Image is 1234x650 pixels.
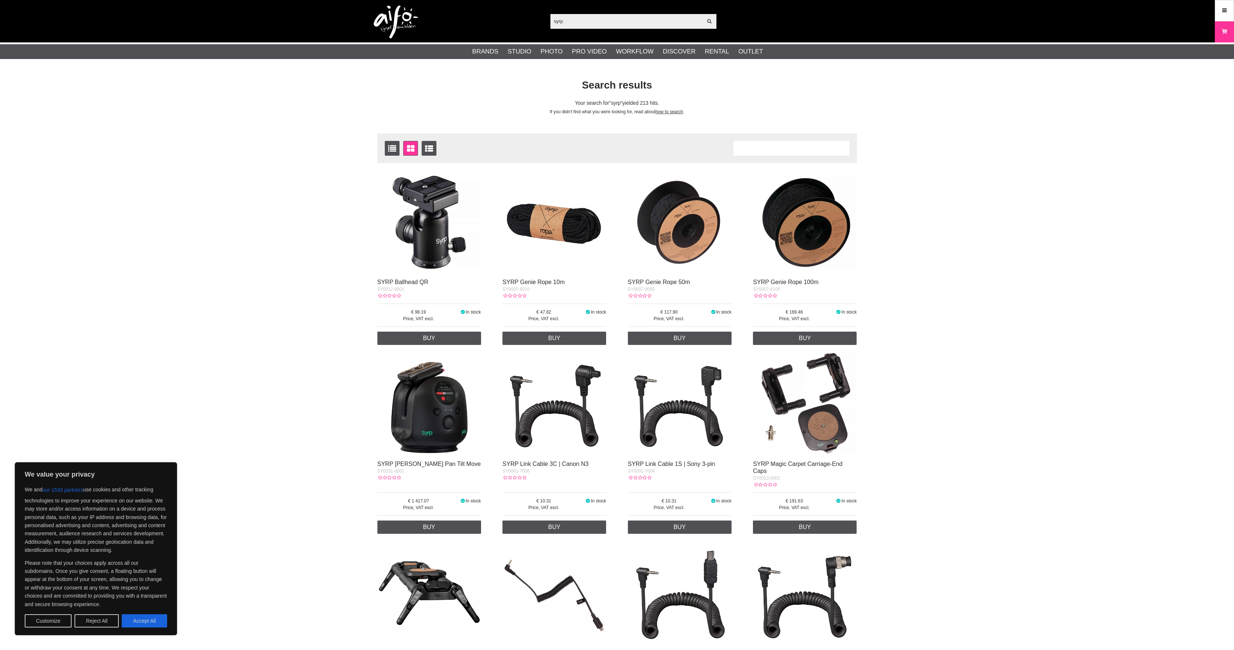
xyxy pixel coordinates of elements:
[502,315,585,322] span: Price, VAT excl.
[753,498,836,504] span: 191.63
[502,293,526,299] div: Customer rating: 0
[377,541,481,645] img: Syrp Slider Magic Carpet Kit S 60cm
[628,279,690,285] a: SYRP Genie Rope 50m
[25,483,167,554] p: We and use cookies and other tracking technologies to improve your experience on our website. We ...
[753,332,857,345] a: Buy
[716,310,731,315] span: In stock
[508,47,531,56] a: Studio
[422,141,436,156] a: Extended list
[377,287,404,292] span: SY0012-8001
[753,504,836,511] span: Price, VAT excl.
[377,521,481,534] a: Buy
[502,469,529,474] span: SY0001-7006
[753,279,819,285] a: SYRP Genie Rope 100m
[502,521,606,534] a: Buy
[836,310,841,315] i: In stock
[628,461,715,467] a: SYRP Link Cable 1S | Sony 3-pin
[753,293,777,299] div: Customer rating: 0
[663,47,696,56] a: Discover
[628,521,732,534] a: Buy
[575,100,659,106] span: Your search for yielded 213 hits.
[628,469,655,474] span: SY0001-7004
[841,310,857,315] span: In stock
[377,352,481,456] img: SYRP Genie II Pan Tilt Move
[628,287,655,292] span: SY0007-8050
[25,470,167,479] p: We value your privacy
[628,541,732,645] img: SYRP Link Cable 3N | Nikon MC-DC2
[377,474,401,481] div: Customer rating: 0
[841,498,857,504] span: In stock
[572,47,606,56] a: Pro Video
[377,309,460,315] span: 98.19
[616,47,654,56] a: Workflow
[585,498,591,504] i: In stock
[42,483,83,497] button: our 1533 partners
[502,309,585,315] span: 47.82
[502,332,606,345] a: Buy
[711,498,716,504] i: In stock
[15,462,177,635] div: We value your privacy
[502,541,606,645] img: SYRP Link Cable 3L | Olympus E-System
[628,170,732,274] img: SYRP Genie Rope 50m
[502,279,565,285] a: SYRP Genie Rope 10m
[628,309,711,315] span: 117.90
[75,614,119,627] button: Reject All
[377,332,481,345] a: Buy
[472,47,498,56] a: Brands
[683,109,684,114] span: .
[377,504,460,511] span: Price, VAT excl.
[377,498,460,504] span: 1 417.07
[716,498,731,504] span: In stock
[628,315,711,322] span: Price, VAT excl.
[502,352,606,456] img: SYRP Link Cable 3C | Canon N3
[502,287,529,292] span: SY0007-8010
[753,481,777,488] div: Customer rating: 0
[377,461,481,467] a: SYRP [PERSON_NAME] Pan Tilt Move
[591,498,606,504] span: In stock
[836,498,841,504] i: In stock
[502,504,585,511] span: Price, VAT excl.
[540,47,563,56] a: Photo
[628,293,651,299] div: Customer rating: 0
[377,315,460,322] span: Price, VAT excl.
[753,352,857,456] img: SYRP Magic Carpet Carriage-End Caps
[385,141,400,156] a: List
[628,332,732,345] a: Buy
[585,310,591,315] i: In stock
[753,287,780,292] span: SY0007-8100
[377,170,481,274] img: SYRP Ballhead QR
[628,474,651,481] div: Customer rating: 0
[753,315,836,322] span: Price, VAT excl.
[753,541,857,645] img: SYRP Link Cable 1N | Nikon 10-pin
[550,15,703,27] input: Search products ...
[753,521,857,534] a: Buy
[628,504,711,511] span: Price, VAT excl.
[372,78,863,93] h1: Search results
[460,310,466,315] i: In stock
[25,614,72,627] button: Customize
[374,6,418,39] img: logo.png
[550,109,655,114] span: If you didn't find what you were looking for, read about
[753,476,780,481] span: SY0013-0001
[711,310,716,315] i: In stock
[122,614,167,627] button: Accept All
[466,310,481,315] span: In stock
[753,461,842,474] a: SYRP Magic Carpet Carriage-End Caps
[502,461,588,467] a: SYRP Link Cable 3C | Canon N3
[502,170,606,274] img: SYRP Genie Rope 10m
[460,498,466,504] i: In stock
[403,141,418,156] a: Window
[656,109,683,114] a: how to search
[502,474,526,481] div: Customer rating: 0
[25,559,167,608] p: Please note that your choices apply across all our subdomains. Once you give consent, a floating ...
[753,309,836,315] span: 169.46
[738,47,763,56] a: Outlet
[705,47,729,56] a: Rental
[591,310,606,315] span: In stock
[609,100,622,106] span: syrp
[377,293,401,299] div: Customer rating: 0
[753,170,857,274] img: SYRP Genie Rope 100m
[628,352,732,456] img: SYRP Link Cable 1S | Sony 3-pin
[377,279,428,285] a: SYRP Ballhead QR
[502,498,585,504] span: 10.31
